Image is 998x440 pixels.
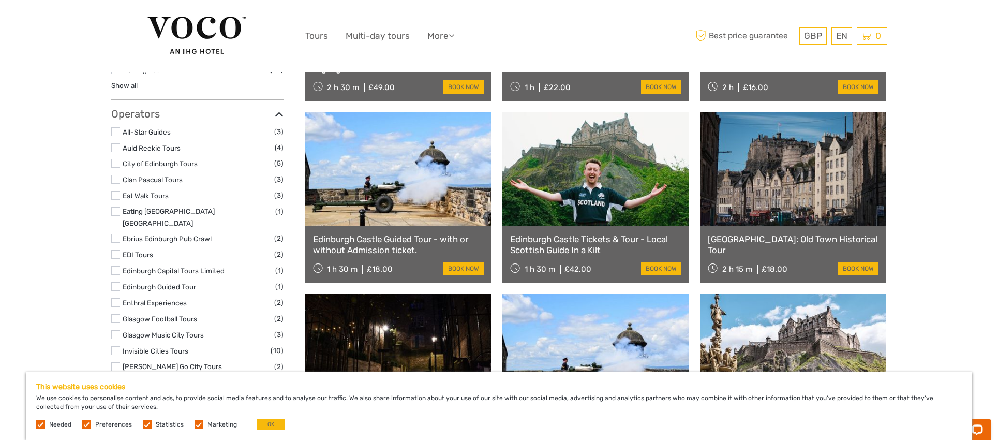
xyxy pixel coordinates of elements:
label: Preferences [95,420,132,429]
span: 2 h 30 m [327,83,359,92]
a: EDI Tours [123,251,153,259]
span: 1 h 30 m [525,265,555,274]
span: (3) [274,189,284,201]
a: [GEOGRAPHIC_DATA]: Old Town Historical Tour [708,234,879,255]
a: book now [641,262,681,275]
span: 0 [874,31,883,41]
div: EN [831,27,852,45]
a: [PERSON_NAME] Go City Tours [GEOGRAPHIC_DATA] [123,362,222,383]
span: 1 h [525,83,534,92]
img: 2351-3db78779-5b4c-4a66-84b1-85ae754ee32d_logo_big.jpg [140,9,254,63]
a: Clan Pascual Tours [123,175,183,184]
a: Show all [111,81,138,90]
span: (2) [274,361,284,373]
span: (1) [275,281,284,292]
span: 2 h 15 m [722,265,752,274]
a: Eat Walk Tours [123,192,169,200]
h5: This website uses cookies [36,383,962,391]
div: £22.00 [544,83,571,92]
a: book now [641,80,681,94]
span: (2) [274,313,284,325]
span: (2) [274,232,284,244]
a: Enthral Experiences [123,299,187,307]
span: (3) [274,329,284,341]
button: OK [257,419,285,430]
label: Statistics [156,420,184,429]
span: (3) [274,126,284,138]
div: £16.00 [743,83,768,92]
span: 2 h [722,83,734,92]
a: Edinburgh Guided Tour [123,283,196,291]
span: (4) [275,142,284,154]
a: Ebrius Edinburgh Pub Crawl [123,234,212,243]
label: Marketing [207,420,237,429]
span: (10) [271,345,284,357]
a: All-Star Guides [123,128,171,136]
a: Invisible Cities Tours [123,347,188,355]
a: Glasgow Football Tours [123,315,197,323]
a: Edinburgh Castle Tickets & Tour - Local Scottish Guide In a Kilt [510,234,681,255]
h3: Operators [111,108,284,120]
span: Best price guarantee [693,27,797,45]
label: Needed [49,420,71,429]
span: (2) [274,248,284,260]
div: £42.00 [564,265,591,274]
a: book now [443,80,484,94]
a: City of Edinburgh Tours [123,159,198,168]
span: 1 h 30 m [327,265,358,274]
div: £18.00 [762,265,787,274]
div: We use cookies to personalise content and ads, to provide social media features and to analyse ou... [26,372,972,440]
a: Glasgow Music City Tours [123,331,204,339]
a: book now [443,262,484,275]
a: Multi-day tours [346,28,410,43]
a: Eating [GEOGRAPHIC_DATA] [GEOGRAPHIC_DATA] [123,207,215,227]
div: £18.00 [367,265,393,274]
button: Open LiveChat chat widget [119,16,131,28]
div: £49.00 [368,83,395,92]
span: (1) [275,265,284,276]
span: (2) [274,297,284,309]
a: book now [838,80,878,94]
a: Auld Reekie Tours [123,144,181,152]
p: Chat now [14,18,117,26]
a: book now [838,262,878,275]
span: (3) [274,173,284,185]
span: GBP [804,31,822,41]
a: Tours [305,28,328,43]
span: (1) [275,206,284,217]
a: Edinburgh Castle Guided Tour - with or without Admission ticket. [313,234,484,255]
span: (5) [274,157,284,169]
a: More [427,28,454,43]
a: Edinburgh Capital Tours Limited [123,267,225,275]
